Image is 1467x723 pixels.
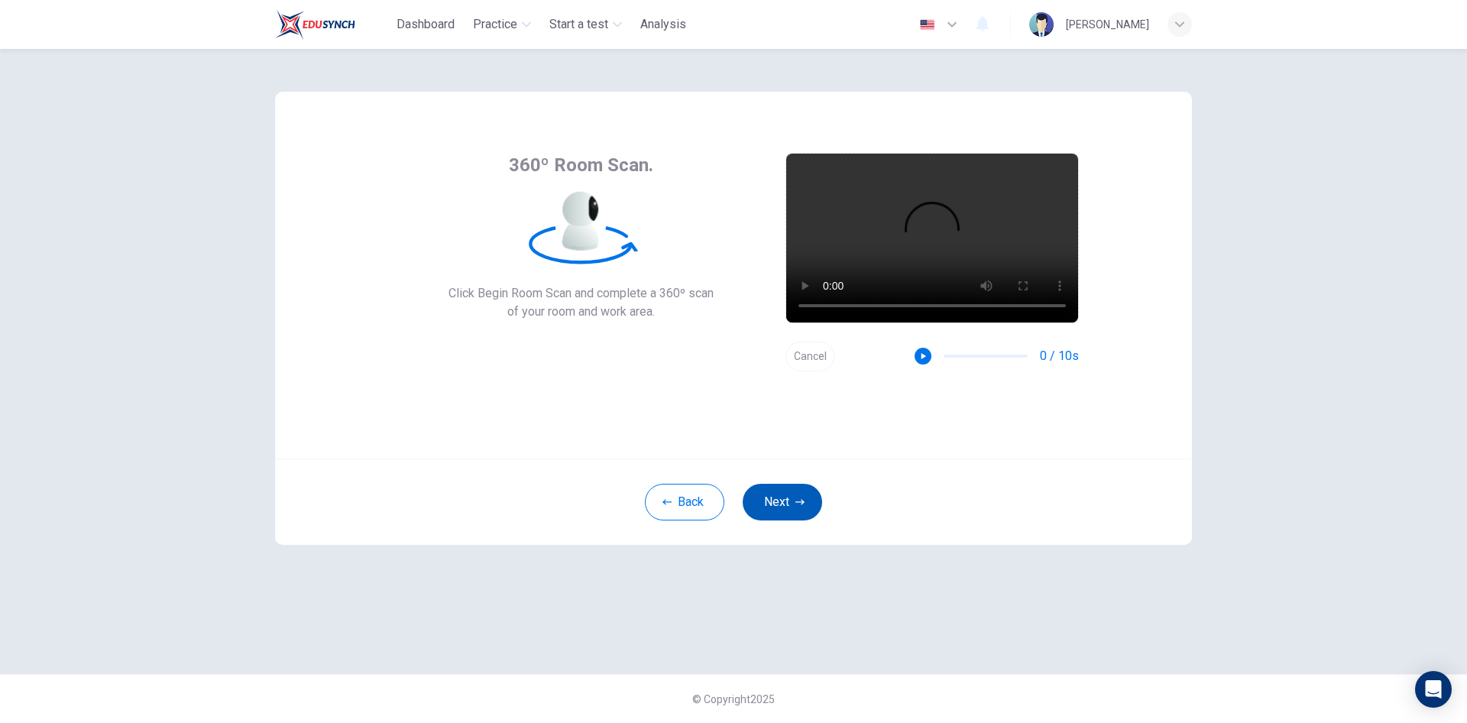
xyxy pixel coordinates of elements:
a: Train Test logo [275,9,390,40]
img: Train Test logo [275,9,355,40]
button: Next [743,484,822,520]
span: of your room and work area. [449,303,714,321]
img: Profile picture [1029,12,1054,37]
span: Click Begin Room Scan and complete a 360º scan [449,284,714,303]
span: © Copyright 2025 [692,693,775,705]
div: [PERSON_NAME] [1066,15,1149,34]
img: en [918,19,937,31]
span: Start a test [549,15,608,34]
button: Cancel [785,342,834,371]
button: Start a test [543,11,628,38]
span: Dashboard [397,15,455,34]
span: Practice [473,15,517,34]
button: Analysis [634,11,692,38]
span: Analysis [640,15,686,34]
div: Open Intercom Messenger [1415,671,1452,708]
button: Dashboard [390,11,461,38]
span: 0 / 10s [1040,347,1079,365]
button: Practice [467,11,537,38]
span: 360º Room Scan. [509,153,653,177]
button: Back [645,484,724,520]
